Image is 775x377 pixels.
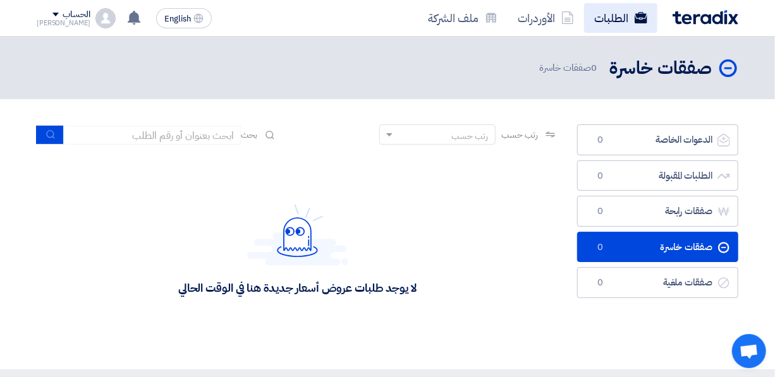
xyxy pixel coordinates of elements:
[732,334,766,368] a: Open chat
[577,196,738,227] a: صفقات رابحة0
[95,8,116,28] img: profile_test.png
[247,204,348,265] img: Hello
[508,3,584,33] a: الأوردرات
[593,205,608,218] span: 0
[63,9,90,20] div: الحساب
[156,8,212,28] button: English
[593,134,608,147] span: 0
[241,128,257,141] span: بحث
[584,3,657,33] a: الطلبات
[593,170,608,183] span: 0
[593,241,608,254] span: 0
[418,3,508,33] a: ملف الشركة
[593,277,608,289] span: 0
[539,61,599,75] span: صفقات خاسرة
[673,10,738,25] img: Teradix logo
[178,280,417,295] div: لا يوجد طلبات عروض أسعار جديدة هنا في الوقت الحالي
[577,267,738,298] a: صفقات ملغية0
[577,232,738,263] a: صفقات خاسرة0
[164,15,191,23] span: English
[502,128,538,141] span: رتب حسب
[577,160,738,191] a: الطلبات المقبولة0
[577,124,738,155] a: الدعوات الخاصة0
[609,56,712,81] h2: صفقات خاسرة
[591,61,597,75] span: 0
[37,20,90,27] div: [PERSON_NAME]
[64,126,241,145] input: ابحث بعنوان أو رقم الطلب
[452,129,489,143] div: رتب حسب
